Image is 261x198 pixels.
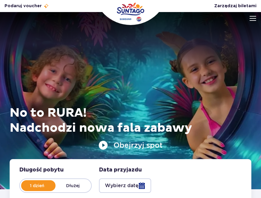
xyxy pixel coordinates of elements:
[99,166,142,174] span: Data przyjazdu
[214,3,256,9] a: Zarządzaj biletami
[56,179,90,192] label: Dłużej
[5,3,42,9] span: Podaruj voucher
[5,3,49,9] a: Podaruj voucher
[19,166,64,174] span: Długość pobytu
[98,140,163,150] button: Obejrzyj spot
[250,16,256,21] img: Open menu
[20,179,54,192] label: 1 dzień
[99,178,151,193] button: Wybierz datę
[10,105,251,136] h1: No to RURA! Nadchodzi nowa fala zabawy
